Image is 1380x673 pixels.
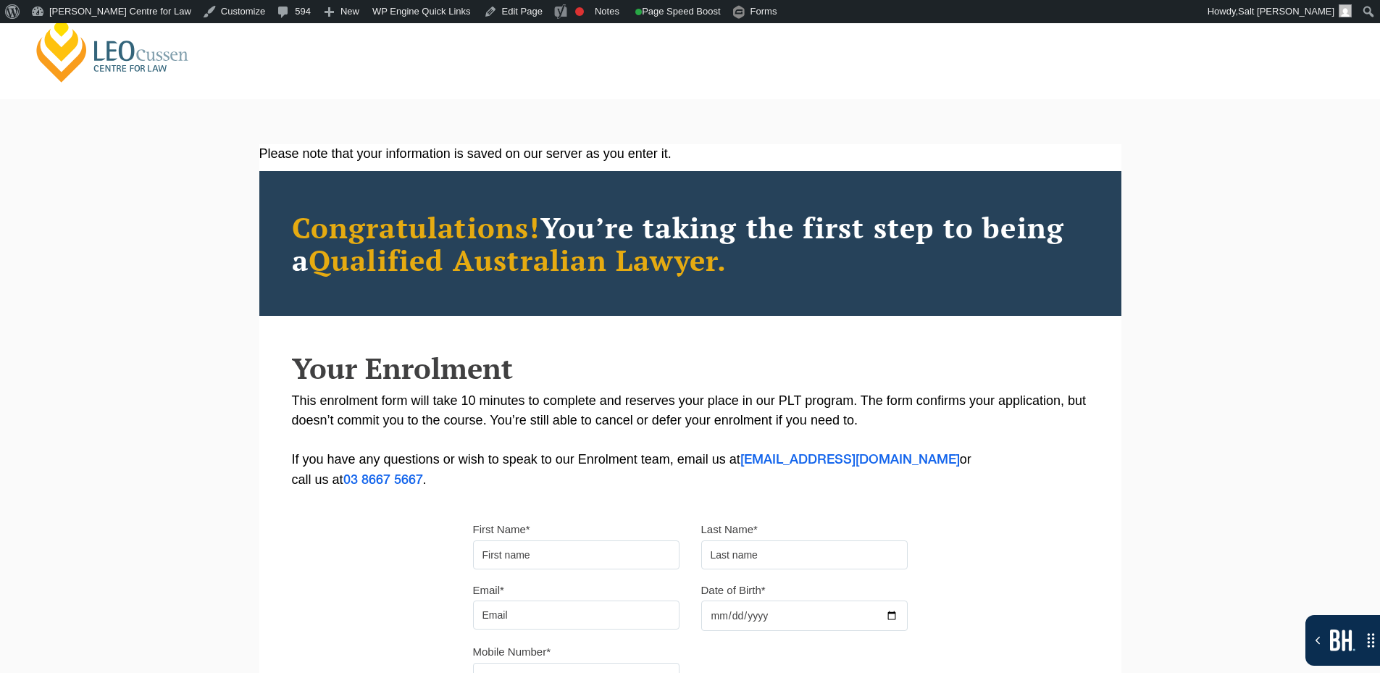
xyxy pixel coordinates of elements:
[292,208,540,246] span: Congratulations!
[292,211,1089,276] h2: You’re taking the first step to being a
[309,241,727,279] span: Qualified Australian Lawyer.
[292,352,1089,384] h2: Your Enrolment
[1238,6,1334,17] span: Salt [PERSON_NAME]
[473,645,551,659] label: Mobile Number*
[473,540,679,569] input: First name
[343,475,423,486] a: 03 8667 5667
[740,454,960,466] a: [EMAIL_ADDRESS][DOMAIN_NAME]
[701,522,758,537] label: Last Name*
[292,391,1089,490] p: This enrolment form will take 10 minutes to complete and reserves your place in our PLT program. ...
[473,601,679,630] input: Email
[259,144,1121,164] div: Please note that your information is saved on our server as you enter it.
[473,522,530,537] label: First Name*
[33,16,193,84] a: [PERSON_NAME] Centre for Law
[701,583,766,598] label: Date of Birth*
[473,583,504,598] label: Email*
[701,540,908,569] input: Last name
[575,7,584,16] div: Focus keyphrase not set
